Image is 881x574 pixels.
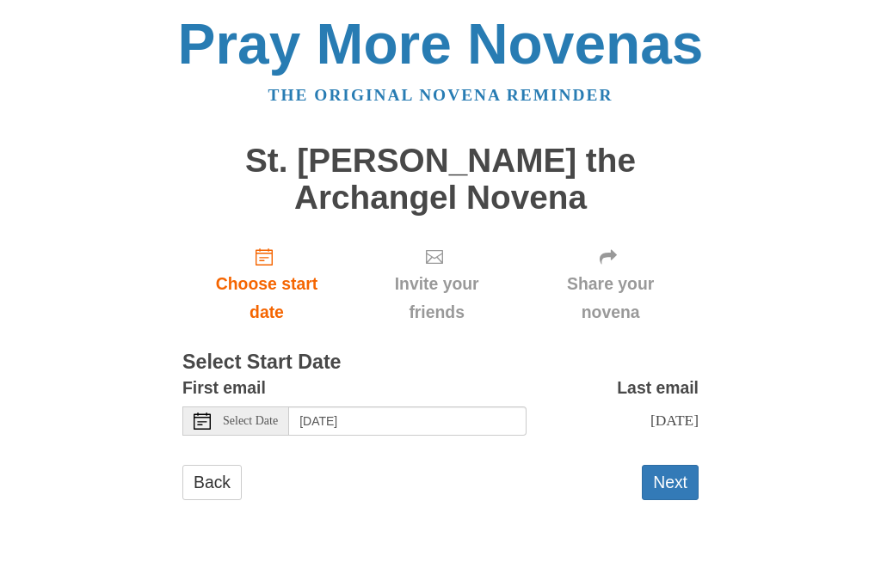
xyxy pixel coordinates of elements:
[650,412,699,429] span: [DATE]
[642,465,699,500] button: Next
[178,12,704,76] a: Pray More Novenas
[182,233,351,335] a: Choose start date
[223,415,278,427] span: Select Date
[368,270,505,327] span: Invite your friends
[522,233,699,335] div: Click "Next" to confirm your start date first.
[182,465,242,500] a: Back
[351,233,522,335] div: Click "Next" to confirm your start date first.
[182,143,699,216] h1: St. [PERSON_NAME] the Archangel Novena
[200,270,334,327] span: Choose start date
[182,351,699,374] h3: Select Start Date
[182,374,266,402] label: First email
[268,86,613,104] a: The original novena reminder
[617,374,699,402] label: Last email
[539,270,681,327] span: Share your novena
